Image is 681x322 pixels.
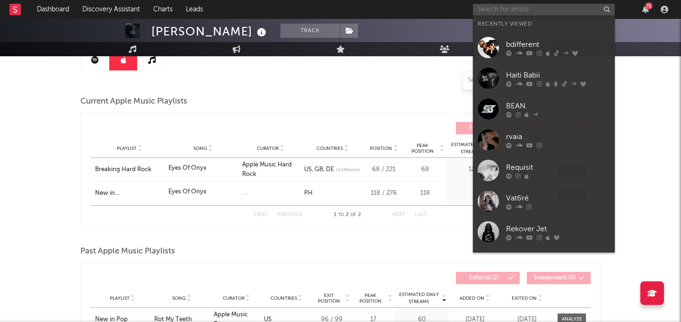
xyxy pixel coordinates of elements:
[280,24,340,38] button: Track
[406,143,438,154] span: Peak Position
[642,6,649,13] button: 71
[506,100,610,112] div: BEAN.
[506,70,610,81] div: Haiti Babii
[473,63,615,94] a: Haiti Babii
[473,217,615,247] a: Rekover Jet
[312,166,323,173] a: GB
[316,146,343,151] span: Countries
[460,296,484,301] span: Added On
[304,190,313,196] a: PH
[645,2,653,9] div: 71
[277,212,302,218] button: Previous
[242,162,292,177] a: Apple Music Hard Rock
[168,164,207,173] div: Eyes Of Onyx
[473,247,615,278] a: [PERSON_NAME]
[512,296,537,301] span: Exited On
[456,272,520,284] button: Editorial(2)
[456,122,520,134] button: Editorial(2)
[254,212,268,218] button: First
[338,213,344,217] span: to
[406,189,444,198] div: 118
[449,165,498,174] div: 124
[80,96,187,107] span: Current Apple Music Playlists
[168,187,207,197] div: Eyes Of Onyx
[80,246,175,257] span: Past Apple Music Playlists
[151,24,269,39] div: [PERSON_NAME]
[473,155,615,186] a: Requisit
[506,223,610,235] div: Rekover Jet
[506,162,610,173] div: Requisit
[110,296,130,301] span: Playlist
[473,186,615,217] a: Vat6ré
[506,39,610,50] div: bdifferent
[117,146,137,151] span: Playlist
[406,165,444,174] div: 68
[95,189,164,198] a: New in [GEOGRAPHIC_DATA]
[392,212,405,218] button: Next
[506,131,610,142] div: rvaia
[506,192,610,204] div: Vat6ré
[370,146,392,151] span: Position
[397,291,441,305] span: Estimated Daily Streams
[323,166,334,173] a: DE
[223,296,244,301] span: Curator
[478,18,610,30] div: Recently Viewed
[95,165,164,174] a: Breaking Hard Rock
[473,124,615,155] a: rvaia
[415,212,427,218] button: Last
[193,146,207,151] span: Song
[321,209,373,221] div: 1 2 2
[304,166,312,173] a: US
[527,272,591,284] button: Independent(0)
[462,275,506,281] span: Editorial ( 2 )
[473,94,615,124] a: BEAN.
[449,141,493,156] span: Estimated Daily Streams
[350,213,356,217] span: of
[314,293,344,304] span: Exit Position
[462,125,506,131] span: Editorial ( 2 )
[336,166,360,174] span: (+ 20 more)
[473,32,615,63] a: bdifferent
[366,189,402,198] div: 118 / 276
[271,296,297,301] span: Countries
[463,71,581,90] input: Search Playlists/Charts
[533,275,576,281] span: Independent ( 0 )
[366,165,402,174] div: 68 / 221
[172,296,186,301] span: Song
[473,4,615,16] input: Search for artists
[354,293,386,304] span: Peak Position
[257,146,279,151] span: Curator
